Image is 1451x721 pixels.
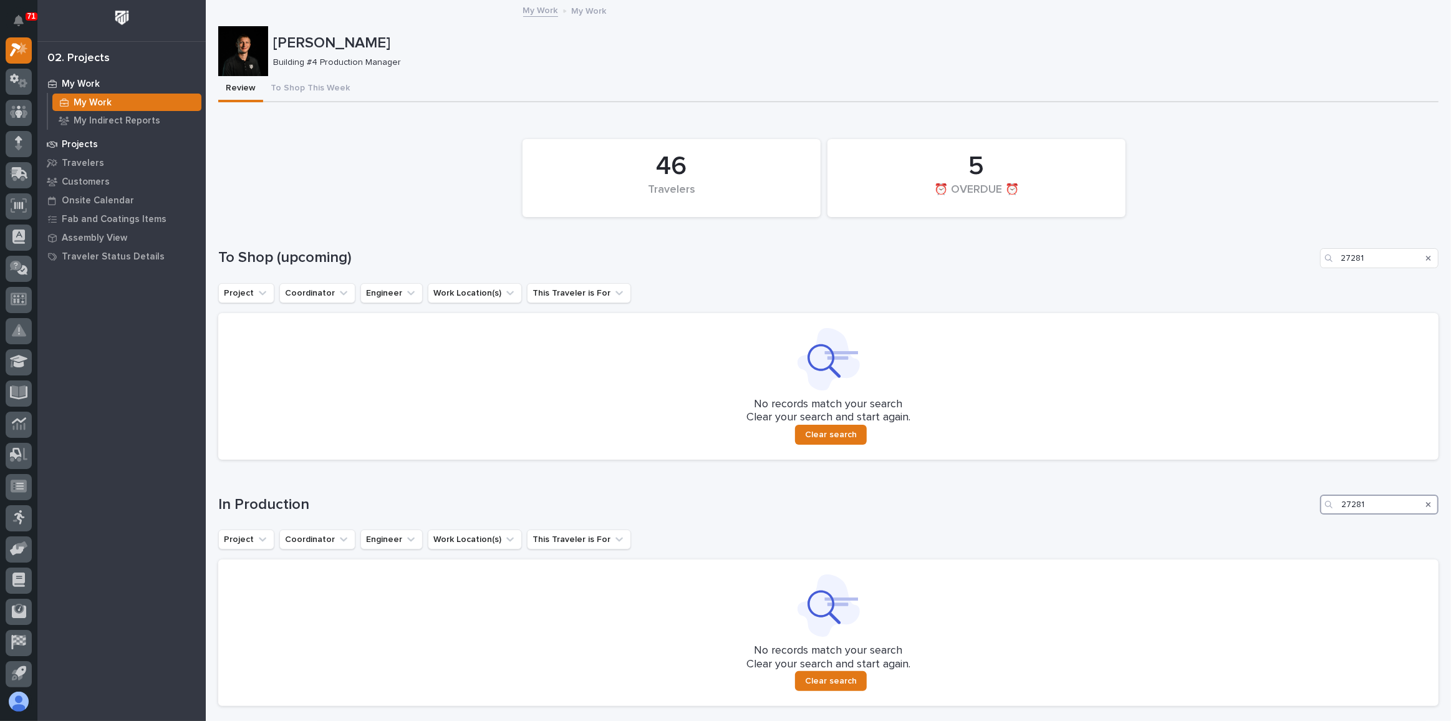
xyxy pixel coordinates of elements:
[428,530,522,549] button: Work Location(s)
[110,6,133,29] img: Workspace Logo
[1320,248,1439,268] input: Search
[48,94,206,111] a: My Work
[47,52,110,65] div: 02. Projects
[6,7,32,34] button: Notifications
[74,97,112,109] p: My Work
[849,183,1104,210] div: ⏰ OVERDUE ⏰
[233,644,1424,658] p: No records match your search
[263,76,357,102] button: To Shop This Week
[849,151,1104,182] div: 5
[544,151,799,182] div: 46
[218,283,274,303] button: Project
[218,530,274,549] button: Project
[27,12,36,21] p: 71
[279,530,355,549] button: Coordinator
[37,191,206,210] a: Onsite Calendar
[62,79,100,90] p: My Work
[279,283,355,303] button: Coordinator
[273,57,1429,68] p: Building #4 Production Manager
[74,115,160,127] p: My Indirect Reports
[805,429,857,440] span: Clear search
[527,530,631,549] button: This Traveler is For
[62,233,127,244] p: Assembly View
[746,658,910,672] p: Clear your search and start again.
[62,158,104,169] p: Travelers
[523,2,558,17] a: My Work
[544,183,799,210] div: Travelers
[1320,495,1439,515] input: Search
[218,249,1315,267] h1: To Shop (upcoming)
[37,153,206,172] a: Travelers
[795,671,867,691] button: Clear search
[37,172,206,191] a: Customers
[218,496,1315,514] h1: In Production
[48,112,206,129] a: My Indirect Reports
[37,228,206,247] a: Assembly View
[62,177,110,188] p: Customers
[37,247,206,266] a: Traveler Status Details
[360,283,423,303] button: Engineer
[37,135,206,153] a: Projects
[218,76,263,102] button: Review
[805,675,857,687] span: Clear search
[527,283,631,303] button: This Traveler is For
[572,3,607,17] p: My Work
[37,74,206,93] a: My Work
[360,530,423,549] button: Engineer
[428,283,522,303] button: Work Location(s)
[233,398,1424,412] p: No records match your search
[62,214,166,225] p: Fab and Coatings Items
[795,425,867,445] button: Clear search
[273,34,1434,52] p: [PERSON_NAME]
[746,411,910,425] p: Clear your search and start again.
[37,210,206,228] a: Fab and Coatings Items
[62,139,98,150] p: Projects
[6,689,32,715] button: users-avatar
[16,15,32,35] div: Notifications71
[62,195,134,206] p: Onsite Calendar
[62,251,165,263] p: Traveler Status Details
